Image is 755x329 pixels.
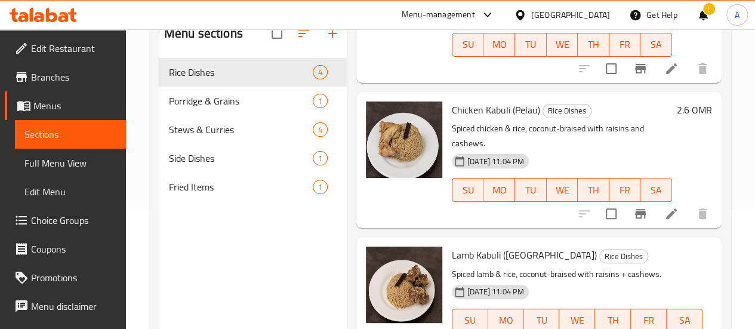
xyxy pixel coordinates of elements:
[31,242,116,256] span: Coupons
[547,33,578,57] button: WE
[600,250,648,263] span: Rice Dishes
[159,58,347,87] div: Rice Dishes4
[671,312,698,329] span: SA
[33,99,116,113] span: Menus
[452,33,484,57] button: SU
[452,101,540,119] span: Chicken Kabuli (Pelau)
[15,177,126,206] a: Edit Menu
[31,41,116,56] span: Edit Restaurant
[609,33,641,57] button: FR
[31,299,116,313] span: Menu disclaimer
[5,34,126,63] a: Edit Restaurant
[551,36,574,53] span: WE
[366,247,442,323] img: Lamb Kabuli (Pelau)
[677,102,712,118] h6: 2.6 OMR
[645,36,667,53] span: SA
[318,19,347,48] button: Add section
[169,94,313,108] span: Porridge & Grains
[488,182,510,199] span: MO
[483,33,515,57] button: MO
[640,178,672,202] button: SA
[313,124,327,136] span: 4
[5,63,126,91] a: Branches
[159,87,347,115] div: Porridge & Grains1
[159,115,347,144] div: Stews & Curries4
[599,249,648,263] div: Rice Dishes
[452,267,702,282] p: Spiced lamb & rice, coconut-braised with raisins + cashews.
[5,263,126,292] a: Promotions
[313,94,328,108] div: items
[24,156,116,170] span: Full Menu View
[493,312,519,329] span: MO
[645,182,667,199] span: SA
[688,199,717,228] button: delete
[31,270,116,285] span: Promotions
[520,36,542,53] span: TU
[313,67,327,78] span: 4
[457,312,483,329] span: SU
[313,182,327,193] span: 1
[488,36,510,53] span: MO
[169,122,313,137] span: Stews & Curries
[5,292,126,321] a: Menu disclaimer
[313,122,328,137] div: items
[531,8,610,21] div: [GEOGRAPHIC_DATA]
[529,312,555,329] span: TU
[159,144,347,173] div: Side Dishes1
[5,235,126,263] a: Coupons
[599,201,624,226] span: Select to update
[735,8,739,21] span: A
[664,62,679,76] a: Edit menu item
[169,65,313,79] span: Rice Dishes
[457,36,479,53] span: SU
[15,120,126,149] a: Sections
[5,91,126,120] a: Menus
[313,151,328,165] div: items
[583,182,605,199] span: TH
[547,178,578,202] button: WE
[402,8,475,22] div: Menu-management
[169,180,313,194] span: Fried Items
[264,21,289,46] span: Select all sections
[578,33,609,57] button: TH
[31,213,116,227] span: Choice Groups
[24,127,116,142] span: Sections
[515,33,547,57] button: TU
[366,102,442,178] img: Chicken Kabuli (Pelau)
[664,207,679,221] a: Edit menu item
[452,246,597,264] span: Lamb Kabuli ([GEOGRAPHIC_DATA])
[609,178,641,202] button: FR
[169,151,313,165] span: Side Dishes
[551,182,574,199] span: WE
[159,53,347,206] nav: Menu sections
[164,24,243,42] h2: Menu sections
[626,54,655,83] button: Branch-specific-item
[463,286,529,297] span: [DATE] 11:04 PM
[289,19,318,48] span: Sort sections
[614,36,636,53] span: FR
[600,312,626,329] span: TH
[31,70,116,84] span: Branches
[688,54,717,83] button: delete
[15,149,126,177] a: Full Menu View
[463,156,529,167] span: [DATE] 11:04 PM
[614,182,636,199] span: FR
[543,104,591,118] div: Rice Dishes
[452,121,672,151] p: Spiced chicken & rice, coconut-braised with raisins and cashews.
[599,56,624,81] span: Select to update
[564,312,590,329] span: WE
[636,312,662,329] span: FR
[457,182,479,199] span: SU
[313,96,327,107] span: 1
[543,104,591,118] span: Rice Dishes
[520,182,542,199] span: TU
[313,180,328,194] div: items
[515,178,547,202] button: TU
[583,36,605,53] span: TH
[578,178,609,202] button: TH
